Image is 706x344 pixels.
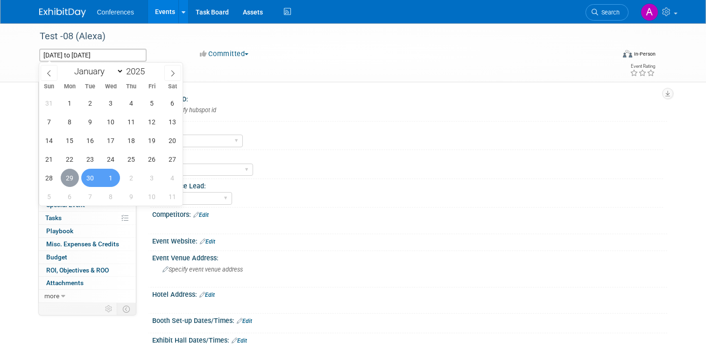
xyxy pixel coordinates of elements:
span: Budget [46,253,67,261]
span: Attachments [46,279,84,287]
a: Event Information [39,82,136,94]
span: October 8, 2025 [102,187,120,206]
span: September 30, 2025 [81,169,99,187]
span: September 13, 2025 [163,113,182,131]
span: Misc. Expenses & Credits [46,240,119,248]
span: October 1, 2025 [102,169,120,187]
span: October 9, 2025 [122,187,141,206]
span: September 15, 2025 [61,131,79,150]
span: September 3, 2025 [102,94,120,112]
a: Special Event [39,199,136,211]
div: HubSpot ID: [152,92,667,104]
input: Year [124,66,152,77]
span: October 6, 2025 [61,187,79,206]
span: ROI, Objectives & ROO [46,266,109,274]
span: October 4, 2025 [163,169,182,187]
div: Competitors: [152,208,667,220]
div: In-Person [634,50,656,57]
span: September 29, 2025 [61,169,79,187]
a: more [39,290,136,302]
span: September 12, 2025 [143,113,161,131]
select: Month [70,65,124,77]
span: September 10, 2025 [102,113,120,131]
span: September 7, 2025 [40,113,58,131]
a: Travel Reservations [39,134,136,146]
div: Conference Lead: [153,179,663,191]
a: Giveaways [39,160,136,172]
div: Event Rating [630,64,655,69]
span: September 28, 2025 [40,169,58,187]
span: Thu [121,84,141,90]
span: Specify event venue address [162,266,243,273]
div: Event Website: [152,234,667,246]
span: September 1, 2025 [61,94,79,112]
span: Conferences [97,8,134,16]
div: Event Venue Address: [152,251,667,263]
button: Committed [197,49,252,59]
div: Brand: [153,122,663,133]
a: Shipments [39,173,136,186]
a: Asset Reservations [39,147,136,159]
span: September 5, 2025 [143,94,161,112]
span: Search [598,9,620,16]
span: Wed [100,84,121,90]
a: Presentations [39,121,136,133]
span: Playbook [46,227,73,235]
a: Tasks [39,212,136,224]
span: September 17, 2025 [102,131,120,150]
div: Audience: [153,150,663,162]
span: September 2, 2025 [81,94,99,112]
a: Edit [193,212,209,218]
span: Sat [162,84,183,90]
a: Edit [237,318,252,324]
span: September 21, 2025 [40,150,58,168]
span: October 11, 2025 [163,187,182,206]
div: Test -08 (Alexa) [36,28,603,45]
a: Staff [39,108,136,121]
a: Edit [200,238,215,245]
a: Attachments [39,277,136,289]
span: September 23, 2025 [81,150,99,168]
span: October 5, 2025 [40,187,58,206]
span: more [44,292,59,300]
span: September 8, 2025 [61,113,79,131]
span: September 4, 2025 [122,94,141,112]
span: September 26, 2025 [143,150,161,168]
a: Playbook [39,225,136,237]
span: September 16, 2025 [81,131,99,150]
img: Format-Inperson.png [623,50,632,57]
span: October 2, 2025 [122,169,141,187]
a: Budget [39,251,136,264]
span: October 10, 2025 [143,187,161,206]
span: September 27, 2025 [163,150,182,168]
span: Mon [59,84,80,90]
span: Sun [39,84,60,90]
td: Personalize Event Tab Strip [101,303,117,315]
td: Toggle Event Tabs [117,303,136,315]
a: Edit [232,337,247,344]
img: Alexa Wennerholm [641,3,658,21]
a: Search [586,4,628,21]
a: Edit [199,292,215,298]
div: Event Format [565,49,656,63]
a: Misc. Expenses & Credits [39,238,136,251]
div: Hotel Address: [152,287,667,300]
img: ExhibitDay [39,8,86,17]
div: Booth Set-up Dates/Times: [152,314,667,326]
span: September 9, 2025 [81,113,99,131]
a: ROI, Objectives & ROO [39,264,136,277]
a: Booth [39,95,136,107]
span: Tue [80,84,100,90]
span: September 11, 2025 [122,113,141,131]
span: September 24, 2025 [102,150,120,168]
span: September 18, 2025 [122,131,141,150]
span: September 25, 2025 [122,150,141,168]
span: Tasks [45,214,62,222]
input: Event Start Date - End Date [39,49,147,62]
span: October 3, 2025 [143,169,161,187]
span: August 31, 2025 [40,94,58,112]
span: Fri [141,84,162,90]
span: Specify hubspot id [162,107,216,114]
span: September 19, 2025 [143,131,161,150]
span: September 14, 2025 [40,131,58,150]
